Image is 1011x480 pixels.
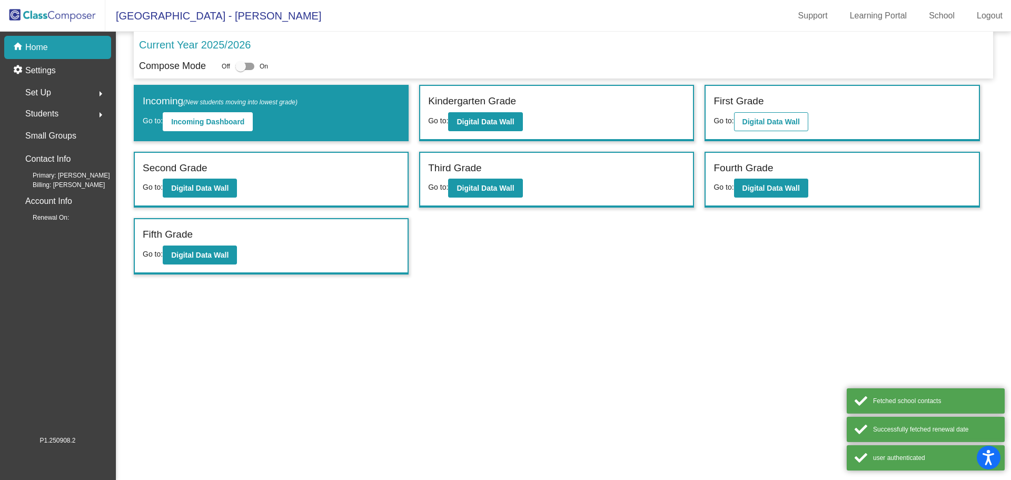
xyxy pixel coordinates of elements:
[742,184,800,192] b: Digital Data Wall
[873,425,997,434] div: Successfully fetched renewal date
[25,152,71,166] p: Contact Info
[428,161,481,176] label: Third Grade
[448,112,522,131] button: Digital Data Wall
[260,62,268,71] span: On
[143,116,163,125] span: Go to:
[790,7,836,24] a: Support
[143,250,163,258] span: Go to:
[25,85,51,100] span: Set Up
[143,161,207,176] label: Second Grade
[16,213,69,222] span: Renewal On:
[163,179,237,198] button: Digital Data Wall
[713,116,734,125] span: Go to:
[143,94,298,109] label: Incoming
[25,106,58,121] span: Students
[25,64,56,77] p: Settings
[920,7,963,24] a: School
[13,64,25,77] mat-icon: settings
[94,109,107,121] mat-icon: arrow_right
[713,183,734,191] span: Go to:
[968,7,1011,24] a: Logout
[742,117,800,126] b: Digital Data Wall
[105,7,321,24] span: [GEOGRAPHIC_DATA] - [PERSON_NAME]
[25,129,76,143] p: Small Groups
[163,246,237,265] button: Digital Data Wall
[428,94,516,109] label: Kindergarten Grade
[448,179,522,198] button: Digital Data Wall
[13,41,25,54] mat-icon: home
[873,453,997,463] div: user authenticated
[171,184,229,192] b: Digital Data Wall
[428,116,448,125] span: Go to:
[873,396,997,406] div: Fetched school contacts
[16,171,110,180] span: Primary: [PERSON_NAME]
[139,37,251,53] p: Current Year 2025/2026
[734,179,808,198] button: Digital Data Wall
[457,184,514,192] b: Digital Data Wall
[734,112,808,131] button: Digital Data Wall
[16,180,105,190] span: Billing: [PERSON_NAME]
[713,94,764,109] label: First Grade
[171,251,229,259] b: Digital Data Wall
[94,87,107,100] mat-icon: arrow_right
[713,161,773,176] label: Fourth Grade
[163,112,253,131] button: Incoming Dashboard
[139,59,206,73] p: Compose Mode
[25,41,48,54] p: Home
[143,183,163,191] span: Go to:
[25,194,72,209] p: Account Info
[222,62,230,71] span: Off
[143,227,193,242] label: Fifth Grade
[183,99,298,106] span: (New students moving into lowest grade)
[428,183,448,191] span: Go to:
[457,117,514,126] b: Digital Data Wall
[841,7,916,24] a: Learning Portal
[171,117,244,126] b: Incoming Dashboard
